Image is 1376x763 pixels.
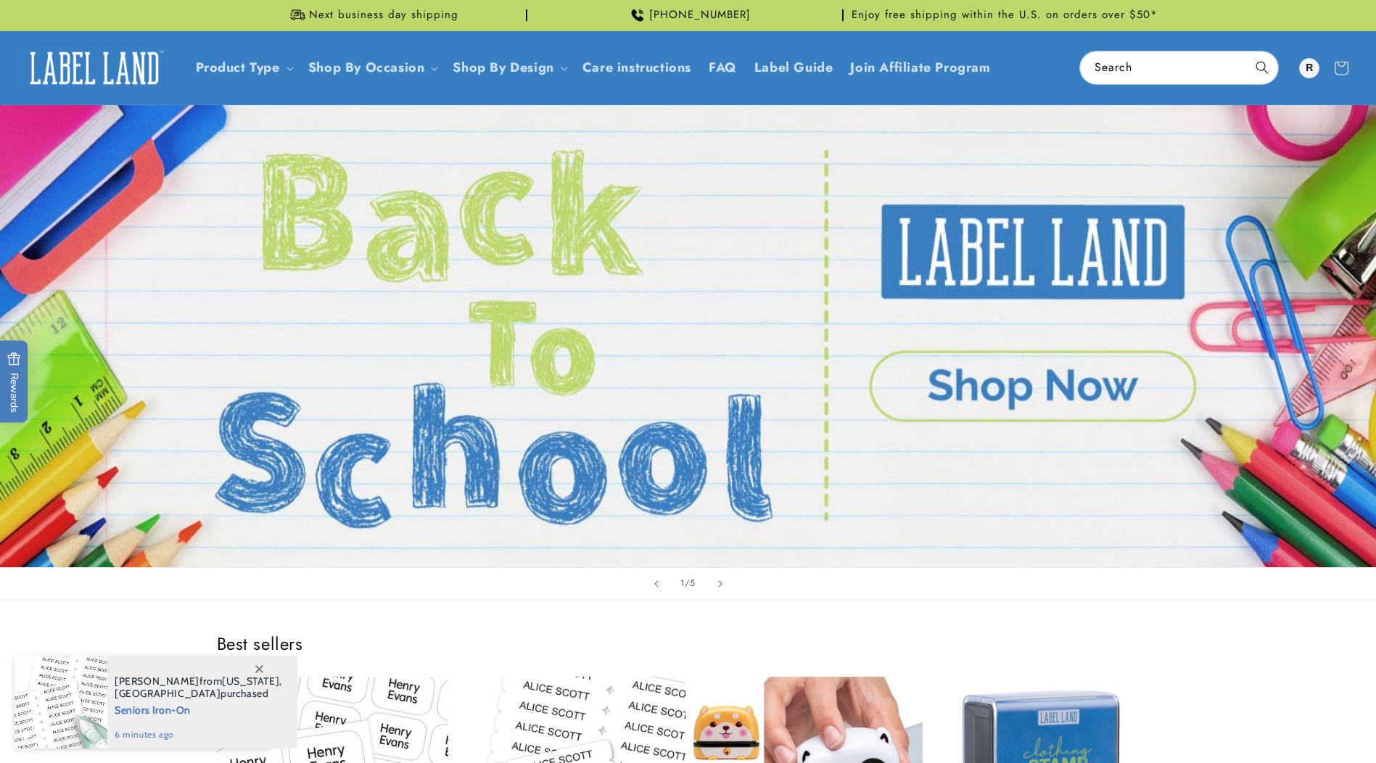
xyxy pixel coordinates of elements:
[309,8,458,22] span: Next business day shipping
[700,51,746,85] a: FAQ
[453,58,553,77] a: Shop By Design
[187,51,300,85] summary: Product Type
[1231,701,1361,748] iframe: Gorgias live chat messenger
[115,687,221,700] span: [GEOGRAPHIC_DATA]
[850,59,990,76] span: Join Affiliate Program
[222,675,279,688] span: [US_STATE]
[680,576,685,590] span: 1
[196,58,280,77] a: Product Type
[22,46,167,91] img: Label Land
[574,51,700,85] a: Care instructions
[685,576,690,590] span: /
[217,632,1160,655] h2: Best sellers
[17,40,173,96] a: Label Land
[7,352,21,413] span: Rewards
[308,59,425,76] span: Shop By Occasion
[690,576,696,590] span: 5
[115,675,199,688] span: [PERSON_NAME]
[709,59,737,76] span: FAQ
[704,568,736,600] button: Next slide
[582,59,691,76] span: Care instructions
[1246,51,1278,83] button: Search
[746,51,842,85] a: Label Guide
[841,51,999,85] a: Join Affiliate Program
[852,8,1158,22] span: Enjoy free shipping within the U.S. on orders over $50*
[754,59,833,76] span: Label Guide
[640,568,672,600] button: Previous slide
[300,51,445,85] summary: Shop By Occasion
[649,8,751,22] span: [PHONE_NUMBER]
[444,51,573,85] summary: Shop By Design
[115,675,282,700] span: from , purchased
